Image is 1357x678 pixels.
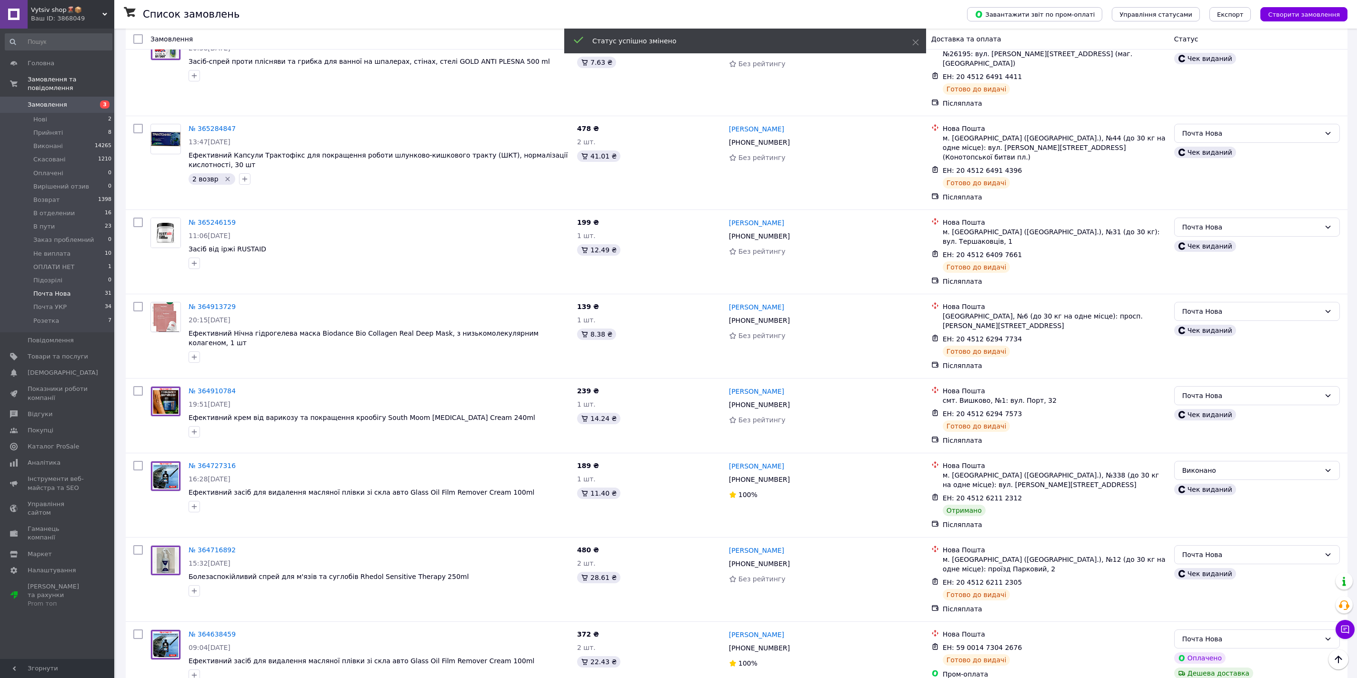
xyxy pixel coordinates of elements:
span: 14265 [95,142,111,150]
span: Ефективний Нічна гідрогелева маска Biodance Bio Collagen Real Deep Mask, з низькомолекулярним кол... [189,329,539,347]
button: Завантажити звіт по пром-оплаті [967,7,1102,21]
div: Нова Пошта [943,629,1167,639]
span: Замовлення [150,35,193,43]
div: Чек виданий [1174,484,1236,495]
div: Післяплата [943,604,1167,614]
a: Створити замовлення [1251,10,1347,18]
span: 15:32[DATE] [189,559,230,567]
a: Болезаспокійливий спрей для м'язів та суглобів Rhedol Sensitive Therapy 250ml [189,573,469,580]
a: № 364910784 [189,387,236,395]
span: 139 ₴ [577,303,599,310]
a: Ефективний крем від варикозу та покращення крообігу South Moom [MEDICAL_DATA] Cream 240ml [189,414,535,421]
span: 372 ₴ [577,630,599,638]
div: 7.63 ₴ [577,57,616,68]
span: 16 [105,209,111,218]
span: Статус [1174,35,1198,43]
span: Завантажити звіт по пром-оплаті [975,10,1095,19]
div: Почта Нова [1182,222,1320,232]
span: ЕН: 20 4512 6294 7573 [943,410,1022,418]
div: Чек виданий [1174,325,1236,336]
span: 7 [108,317,111,325]
span: Управління сайтом [28,500,88,517]
span: 1398 [98,196,111,204]
div: смт. Вишково, №1: вул. Порт, 32 [943,396,1167,405]
div: Чек виданий [1174,409,1236,420]
a: Фото товару [150,124,181,154]
span: Головна [28,59,54,68]
span: 480 ₴ [577,546,599,554]
span: Гаманець компанії [28,525,88,542]
div: [GEOGRAPHIC_DATA], №6 (до 30 кг на одне місце): просп. [PERSON_NAME][STREET_ADDRESS] [943,311,1167,330]
div: 41.01 ₴ [577,150,620,162]
span: 1210 [98,155,111,164]
span: Почта Нова [33,289,70,298]
img: Фото товару [151,546,180,575]
div: Післяплата [943,192,1167,202]
div: Післяплата [943,361,1167,370]
span: 10 [105,249,111,258]
span: 1 шт. [577,400,596,408]
div: Нова Пошта [943,302,1167,311]
span: 2 [108,115,111,124]
div: [PHONE_NUMBER] [727,314,792,327]
a: № 365284847 [189,125,236,132]
a: [PERSON_NAME] [729,302,784,312]
span: 34 [105,303,111,311]
div: 14.24 ₴ [577,413,620,424]
div: Почта Нова [1182,390,1320,401]
div: Готово до видачі [943,83,1010,95]
span: Возврат [33,196,60,204]
span: 0 [108,236,111,244]
span: Аналітика [28,459,60,467]
a: Ефективний Капсули Трактофікс для покращення роботи шлунково-кишкового тракту (ШКТ), нормалізації... [189,151,568,169]
span: ЕН: 20 4512 6211 2305 [943,578,1022,586]
div: Чек виданий [1174,147,1236,158]
div: м. [GEOGRAPHIC_DATA] ([GEOGRAPHIC_DATA].), №44 (до 30 кг на одне місце): вул. [PERSON_NAME][STREE... [943,133,1167,162]
div: Prom топ [28,599,88,608]
img: Фото товару [151,218,180,248]
span: Не виплата [33,249,70,258]
a: [PERSON_NAME] [729,124,784,134]
span: Без рейтингу [738,60,786,68]
a: № 364913729 [189,303,236,310]
div: [PHONE_NUMBER] [727,473,792,486]
div: 8.38 ₴ [577,329,616,340]
span: Створити замовлення [1268,11,1340,18]
span: ЕН: 20 4512 6491 4411 [943,73,1022,80]
span: 19:51[DATE] [189,400,230,408]
span: Каталог ProSale [28,442,79,451]
span: 1 шт. [577,316,596,324]
div: Оплачено [1174,652,1226,664]
a: Фото товару [150,302,181,332]
div: Післяплата [943,277,1167,286]
span: Прийняті [33,129,63,137]
span: Оплачені [33,169,63,178]
a: Ефективний засіб для видалення масляної плівки зі скла авто Glass Oil Film Remover Cream 100ml [189,489,534,496]
div: Чек виданий [1174,240,1236,252]
span: 100% [738,491,758,499]
svg: Видалити мітку [224,175,231,183]
span: Відгуки [28,410,52,419]
div: Почта Нова [1182,306,1320,317]
div: Нова Пошта [943,461,1167,470]
span: ЕН: 20 4512 6409 7661 [943,251,1022,259]
span: 199 ₴ [577,219,599,226]
img: Фото товару [151,630,180,659]
span: Експорт [1217,11,1244,18]
a: Фото товару [150,545,181,576]
span: 2 возвр [192,175,219,183]
span: Інструменти веб-майстра та SEO [28,475,88,492]
a: Засіб від іржі RUSTAID [189,245,266,253]
span: Заказ проблемний [33,236,94,244]
span: 23 [105,222,111,231]
div: [PHONE_NUMBER] [727,398,792,411]
span: 239 ₴ [577,387,599,395]
div: м. [GEOGRAPHIC_DATA] ([GEOGRAPHIC_DATA].), №338 (до 30 кг на одне місце): вул. [PERSON_NAME][STRE... [943,470,1167,489]
div: [PHONE_NUMBER] [727,641,792,655]
img: Фото товару [151,387,180,416]
span: Ефективний засіб для видалення масляної плівки зі скла авто Glass Oil Film Remover Cream 100ml [189,657,534,665]
input: Пошук [5,33,112,50]
span: ЕН: 20 4512 6211 2312 [943,494,1022,502]
button: Створити замовлення [1260,7,1347,21]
